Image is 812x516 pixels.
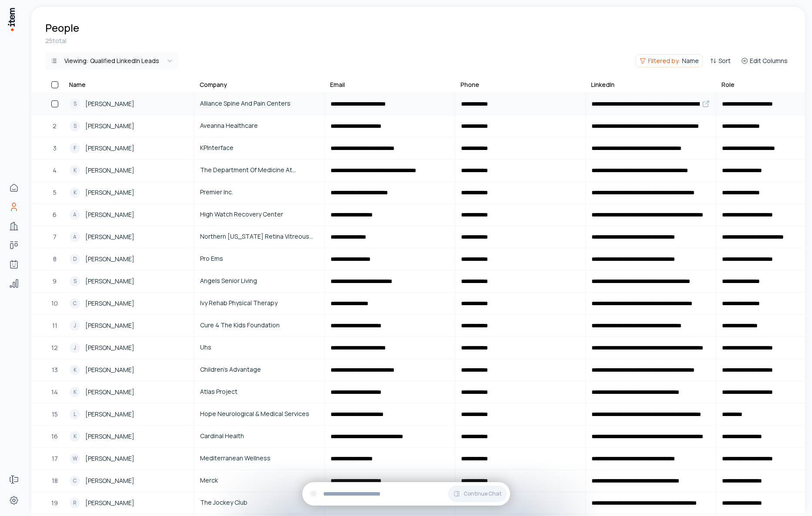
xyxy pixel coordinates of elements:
[85,232,134,242] span: [PERSON_NAME]
[70,409,80,419] div: L
[195,116,324,136] a: Aveanna Healthcare
[53,254,57,264] span: 8
[85,143,134,153] span: [PERSON_NAME]
[200,165,319,175] span: The Department Of Medicine At [GEOGRAPHIC_DATA]
[200,121,319,130] span: Aveanna Healthcare
[51,432,58,441] span: 16
[85,188,134,197] span: [PERSON_NAME]
[64,160,194,181] a: K[PERSON_NAME]
[64,293,194,314] a: C[PERSON_NAME]
[64,226,194,247] a: A[PERSON_NAME]
[64,404,194,425] a: L[PERSON_NAME]
[85,99,134,109] span: [PERSON_NAME]
[722,80,735,89] div: Role
[200,498,319,507] span: The Jockey Club
[64,116,194,136] a: S[PERSON_NAME]
[750,57,788,65] span: Edit Columns
[64,448,194,469] a: W[PERSON_NAME]
[85,432,134,441] span: [PERSON_NAME]
[70,165,80,176] div: K
[70,121,80,131] div: S
[200,343,319,352] span: Uhs
[200,409,319,419] span: Hope Neurological & Medical Services
[200,453,319,463] span: Mediterranean Wellness
[70,99,80,109] div: S
[195,160,324,181] a: The Department Of Medicine At [GEOGRAPHIC_DATA]
[718,57,731,65] span: Sort
[70,232,80,242] div: A
[45,21,79,35] h1: People
[53,276,57,286] span: 9
[52,409,58,419] span: 15
[200,320,319,330] span: Cure 4 The Kids Foundation
[70,498,80,508] div: R
[195,293,324,314] a: Ivy Rehab Physical Therapy
[64,204,194,225] a: A[PERSON_NAME]
[5,217,23,235] a: Companies
[51,387,58,397] span: 14
[64,360,194,380] a: K[PERSON_NAME]
[195,204,324,225] a: High Watch Recovery Center
[52,321,57,330] span: 11
[64,271,194,292] a: S[PERSON_NAME]
[52,454,58,463] span: 17
[195,360,324,380] a: Children's Advantage
[51,299,58,308] span: 10
[85,254,134,264] span: [PERSON_NAME]
[85,210,134,220] span: [PERSON_NAME]
[5,179,23,196] a: Home
[64,470,194,491] a: C[PERSON_NAME]
[200,187,319,197] span: Premier Inc.
[85,387,134,397] span: [PERSON_NAME]
[200,276,319,286] span: Angels Senior Living
[682,57,699,65] span: Name
[200,387,319,396] span: Atlas Project
[200,80,227,89] div: Company
[195,470,324,491] a: Merck
[70,431,80,442] div: K
[51,343,58,353] span: 12
[195,404,324,425] a: Hope Neurological & Medical Services
[64,382,194,403] a: K[PERSON_NAME]
[70,187,80,198] div: K
[195,493,324,513] a: The Jockey Club
[70,276,80,286] div: S
[52,365,58,375] span: 13
[200,365,319,374] span: Children's Advantage
[5,256,23,273] a: Agents
[738,55,791,67] button: Edit Columns
[64,337,194,358] a: J[PERSON_NAME]
[200,431,319,441] span: Cardinal Health
[64,249,194,270] a: D[PERSON_NAME]
[5,236,23,254] a: Deals
[200,254,319,263] span: Pro Ems
[64,93,194,114] a: S[PERSON_NAME]
[64,57,159,65] div: Viewing:
[70,320,80,331] div: J
[85,498,134,508] span: [PERSON_NAME]
[70,254,80,264] div: D
[195,249,324,270] a: Pro Ems
[70,387,80,397] div: K
[5,198,23,216] a: People
[200,210,319,219] span: High Watch Recovery Center
[85,476,134,486] span: [PERSON_NAME]
[70,143,80,153] div: F
[195,426,324,447] a: Cardinal Health
[200,99,319,108] span: Alliance Spine And Pain Centers
[53,232,57,242] span: 7
[70,298,80,309] div: C
[195,448,324,469] a: Mediterranean Wellness
[85,276,134,286] span: [PERSON_NAME]
[5,492,23,509] a: Settings
[52,476,58,486] span: 18
[448,486,507,502] button: Continue Chat
[85,365,134,375] span: [PERSON_NAME]
[200,143,319,153] span: KPInterface
[70,343,80,353] div: J
[195,337,324,358] a: Uhs
[64,493,194,513] a: R[PERSON_NAME]
[302,482,510,506] div: Continue Chat
[591,80,615,89] div: LinkedIn
[648,57,680,65] span: Filtered by:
